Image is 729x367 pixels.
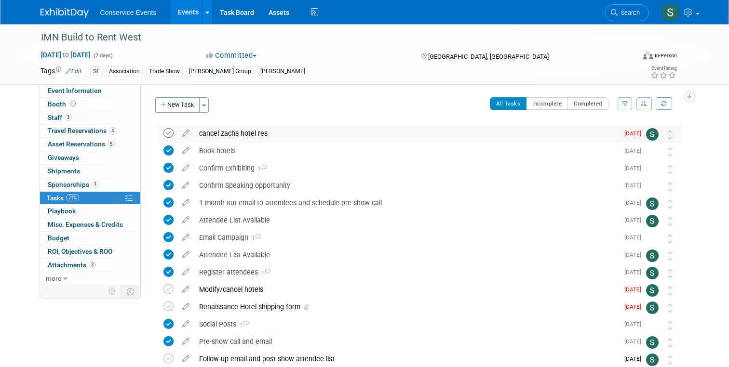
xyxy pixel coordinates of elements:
a: Edit [66,68,81,75]
button: All Tasks [490,97,527,110]
span: Booth [48,100,78,108]
span: [DATE] [624,130,646,137]
div: Attendee List Available [194,247,619,263]
i: Move task [668,165,673,174]
span: [GEOGRAPHIC_DATA], [GEOGRAPHIC_DATA] [428,53,549,60]
span: [DATE] [624,251,646,258]
div: SF [90,66,103,77]
img: Savannah Doctor [646,301,659,314]
span: [DATE] [624,199,646,206]
span: Conservice Events [100,9,157,16]
div: Attendee List Available [194,212,619,228]
span: [DATE] [624,217,646,223]
i: Move task [668,234,673,243]
span: [DATE] [624,338,646,345]
button: Incomplete [526,97,568,110]
button: Committed [203,51,260,61]
a: edit [177,285,194,294]
a: edit [177,337,194,346]
img: Savannah Doctor [646,336,659,349]
i: Move task [668,217,673,226]
span: 5 [108,141,115,148]
div: Register attendees [194,264,619,280]
span: [DATE] [624,286,646,293]
span: 3 [65,114,72,121]
span: 1 [92,181,99,188]
div: 1 month out email to attendees and schedule pre-show call [194,195,619,211]
span: Event Information [48,87,102,94]
span: [DATE] [624,321,646,328]
i: Move task [668,251,673,261]
a: edit [177,216,194,224]
div: Email Campaign [194,229,619,246]
span: [DATE] [624,303,646,310]
a: Misc. Expenses & Credits [40,218,140,231]
a: edit [177,250,194,259]
span: Tasks [47,194,79,202]
img: Amiee Griffey [646,180,661,214]
a: Event Information [40,84,140,97]
div: Association [106,66,143,77]
a: Sponsorships1 [40,178,140,191]
i: Move task [668,130,673,139]
i: Move task [668,269,673,278]
span: Attachments [48,261,96,269]
span: to [61,51,70,59]
span: 1 [248,235,261,241]
a: Shipments [40,165,140,178]
i: Move task [668,147,673,157]
span: [DATE] [624,182,646,189]
img: Savannah Doctor [646,354,659,366]
a: Asset Reservations5 [40,138,140,151]
img: Savannah Doctor [646,249,659,262]
i: Move task [668,199,673,209]
img: Monica Barnson [646,232,661,266]
span: [DATE] [624,147,646,154]
div: Event Format [583,50,677,65]
a: Travel Reservations4 [40,124,140,137]
div: [PERSON_NAME] [257,66,308,77]
a: edit [177,129,194,138]
a: Giveaways [40,151,140,164]
i: Move task [668,303,673,313]
a: Refresh [656,97,672,110]
div: Confirm Speaking opportunity [194,177,619,194]
span: ROI, Objectives & ROO [48,248,112,255]
span: 1 [258,270,270,276]
span: Booth not reserved yet [68,100,78,107]
a: Budget [40,232,140,245]
span: [DATE] [624,165,646,171]
td: Personalize Event Tab Strip [104,285,121,298]
img: Amiee Griffey [646,145,661,180]
a: Booth [40,98,140,111]
span: 3 [89,261,96,268]
img: Monica Barnson [646,319,661,353]
i: Move task [668,182,673,191]
img: Savannah Doctor [646,215,659,227]
div: Pre-show call and email [194,333,619,350]
span: Search [618,9,640,16]
span: Staff [48,114,72,121]
span: Giveaways [48,154,79,161]
a: edit [177,181,194,190]
img: Savannah Doctor [646,267,659,279]
div: Confirm Exhibiting [194,160,619,176]
span: Asset Reservations [48,140,115,148]
span: 1 [236,322,249,328]
div: [PERSON_NAME] Group [186,66,254,77]
a: edit [177,354,194,363]
span: Budget [48,234,69,242]
a: edit [177,320,194,328]
span: Playbook [48,207,76,215]
span: 4 [109,127,116,134]
a: edit [177,268,194,276]
span: [DATE] [624,355,646,362]
a: Attachments3 [40,259,140,272]
img: Savannah Doctor [646,128,659,141]
img: Savannah Doctor [661,3,680,22]
a: ROI, Objectives & ROO [40,245,140,258]
a: Staff3 [40,111,140,124]
span: Misc. Expenses & Credits [48,221,123,228]
a: edit [177,164,194,172]
a: Search [605,4,649,21]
